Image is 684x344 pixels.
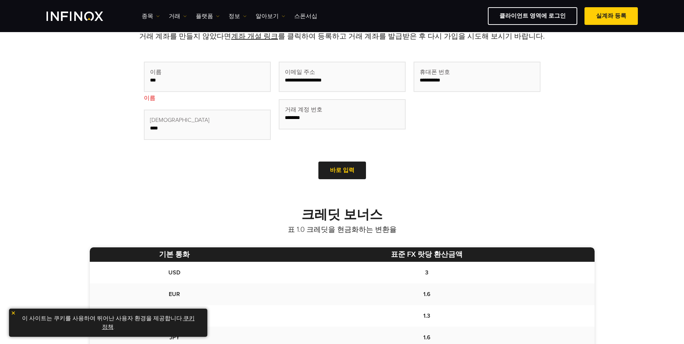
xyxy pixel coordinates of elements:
[90,305,260,327] td: GBP
[259,262,594,283] td: 3
[488,7,577,25] a: 클라이언트 영역에 로그인
[294,12,317,21] a: 스폰서십
[229,12,247,21] a: 정보
[90,247,260,262] th: 기본 통화
[196,12,220,21] a: 플랫폼
[90,283,260,305] td: EUR
[144,94,271,102] p: 이름
[47,12,120,21] a: INFINOX Logo
[150,68,162,76] span: 이름
[150,116,209,124] span: [DEMOGRAPHIC_DATA]
[301,207,383,222] strong: 크레딧 보너스
[285,105,322,114] span: 거래 계정 번호
[11,310,16,316] img: yellow close icon
[584,7,638,25] a: 실계좌 등록
[259,247,594,262] th: 표준 FX 랏당 환산금액
[256,12,285,21] a: 알아보기
[259,305,594,327] td: 1.3
[169,12,187,21] a: 거래
[259,283,594,305] td: 1.6
[13,312,204,333] p: 이 사이트는 쿠키를 사용하여 뛰어난 사용자 환경을 제공합니다. .
[142,12,160,21] a: 종목
[318,162,366,179] a: 바로 입력
[90,225,595,235] p: 표 1.0 크레딧을 현금화하는 변환율
[231,32,278,41] a: 계좌 개설 링크
[285,68,315,76] span: 이메일 주소
[420,68,450,76] span: 휴대폰 번호
[90,262,260,283] td: USD
[90,31,595,41] p: 거래 계좌를 만들지 않았다면 를 클릭하여 등록하고 거래 계좌를 발급받은 후 다시 가입을 시도해 보시기 바랍니다.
